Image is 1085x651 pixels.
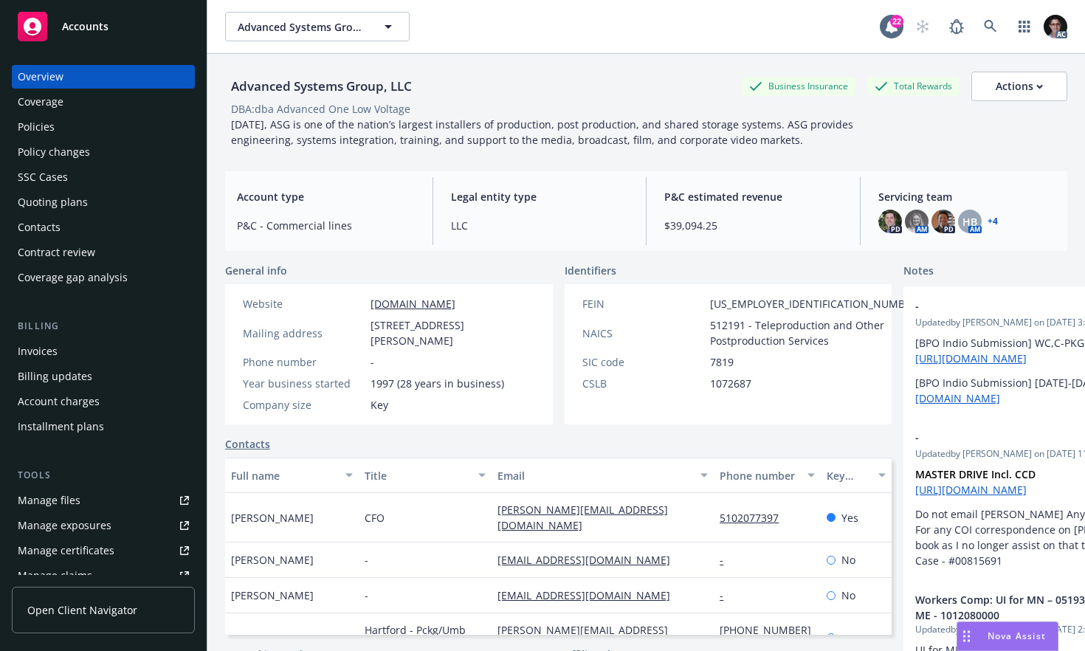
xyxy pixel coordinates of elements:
div: Policy changes [18,140,90,164]
a: Coverage gap analysis [12,266,195,289]
a: Invoices [12,340,195,363]
a: Switch app [1010,12,1039,41]
div: Policies [18,115,55,139]
div: Advanced Systems Group, LLC [225,77,418,96]
span: - [371,354,374,370]
a: 5102077397 [720,511,790,525]
span: Legal entity type [451,189,629,204]
span: [PERSON_NAME] [231,588,314,603]
span: - [365,552,368,568]
span: No [841,630,855,646]
a: [EMAIL_ADDRESS][DOMAIN_NAME] [497,553,682,567]
div: Billing updates [18,365,92,388]
span: Identifiers [565,263,616,278]
span: [US_EMPLOYER_IDENTIFICATION_NUMBER] [710,296,921,311]
div: Total Rewards [867,77,960,95]
span: Nova Assist [988,630,1046,642]
div: Tools [12,468,195,483]
span: Key [371,397,388,413]
div: Account charges [18,390,100,413]
span: [DATE], ASG is one of the nation’s largest installers of production, post production, and shared ... [231,117,856,147]
button: Phone number [714,458,820,493]
button: Advanced Systems Group, LLC [225,12,410,41]
div: Actions [996,72,1043,100]
span: Servicing team [878,189,1056,204]
div: Mailing address [243,325,365,341]
span: General info [225,263,287,278]
a: +4 [988,217,998,226]
span: P&C - Commercial lines [237,218,415,233]
div: Coverage gap analysis [18,266,128,289]
div: Billing [12,319,195,334]
a: Manage files [12,489,195,512]
span: [PERSON_NAME] [231,510,314,526]
a: [DOMAIN_NAME] [371,297,455,311]
span: Advanced Systems Group, LLC [238,19,365,35]
div: Business Insurance [742,77,855,95]
a: Contacts [225,436,270,452]
div: Phone number [243,354,365,370]
a: Manage certificates [12,539,195,562]
div: Email [497,468,692,483]
img: photo [931,210,955,233]
span: 512191 - Teleproduction and Other Postproduction Services [710,317,921,348]
span: HB [962,214,977,230]
span: CFO [365,510,385,526]
a: SSC Cases [12,165,195,189]
div: FEIN [582,296,704,311]
a: Search [976,12,1005,41]
a: Overview [12,65,195,89]
a: Manage exposures [12,514,195,537]
div: Drag to move [957,622,976,650]
div: Full name [231,468,337,483]
div: 22 [890,15,903,28]
div: Coverage [18,90,63,114]
a: Start snowing [908,12,937,41]
span: P&C estimated revenue [664,189,842,204]
a: Accounts [12,6,195,47]
div: Overview [18,65,63,89]
span: No [841,552,855,568]
a: Manage claims [12,564,195,588]
div: Title [365,468,470,483]
span: [STREET_ADDRESS][PERSON_NAME] [371,317,535,348]
button: Email [492,458,714,493]
strong: MASTER DRIVE Incl. CCD [915,467,1036,481]
a: Billing updates [12,365,195,388]
div: CSLB [582,376,704,391]
div: Invoices [18,340,58,363]
div: Quoting plans [18,190,88,214]
a: Installment plans [12,415,195,438]
div: NAICS [582,325,704,341]
a: Quoting plans [12,190,195,214]
a: Contacts [12,216,195,239]
span: Notes [903,263,934,280]
a: Account charges [12,390,195,413]
div: Installment plans [18,415,104,438]
button: Title [359,458,492,493]
span: No [841,588,855,603]
img: photo [878,210,902,233]
div: SIC code [582,354,704,370]
a: [URL][DOMAIN_NAME] [915,483,1027,497]
button: Full name [225,458,359,493]
div: Contacts [18,216,61,239]
span: 7819 [710,354,734,370]
a: - [720,588,735,602]
div: Website [243,296,365,311]
span: 1072687 [710,376,751,391]
button: Actions [971,72,1067,101]
div: Manage exposures [18,514,111,537]
a: Policies [12,115,195,139]
span: LLC [451,218,629,233]
span: - [365,588,368,603]
a: [EMAIL_ADDRESS][DOMAIN_NAME] [497,588,682,602]
div: SSC Cases [18,165,68,189]
a: Report a Bug [942,12,971,41]
span: $39,094.25 [664,218,842,233]
a: Coverage [12,90,195,114]
div: Year business started [243,376,365,391]
span: Yes [841,510,858,526]
a: [PERSON_NAME][EMAIL_ADDRESS][DOMAIN_NAME] [497,503,668,532]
